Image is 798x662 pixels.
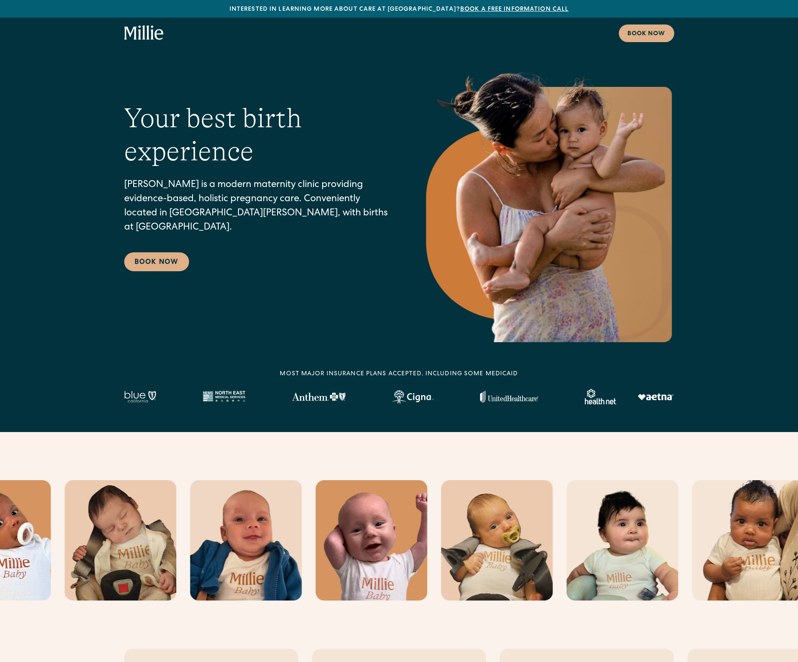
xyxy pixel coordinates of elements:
div: Book now [627,30,666,39]
img: United Healthcare logo [480,391,538,403]
img: Anthem Logo [292,392,345,401]
h1: Your best birth experience [124,102,389,168]
img: Mother holding and kissing her baby on the cheek. [423,58,674,342]
img: Cigna logo [392,390,434,404]
a: home [124,25,164,41]
img: North East Medical Services logo [202,391,245,403]
img: Blue California logo [124,391,156,403]
a: Book a free information call [460,6,569,12]
a: Book Now [124,252,189,271]
img: Healthnet logo [585,389,617,405]
img: Baby wearing Millie shirt [190,480,302,601]
img: Baby wearing Millie shirt [315,480,427,601]
p: [PERSON_NAME] is a modern maternity clinic providing evidence-based, holistic pregnancy care. Con... [124,178,389,235]
img: Aetna logo [638,393,674,400]
div: MOST MAJOR INSURANCE PLANS ACCEPTED, INCLUDING some MEDICAID [280,370,518,379]
a: Book now [619,25,674,42]
img: Baby wearing Millie shirt [566,480,678,601]
img: Baby wearing Millie shirt [441,480,553,601]
img: Baby wearing Millie shirt [64,480,176,601]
